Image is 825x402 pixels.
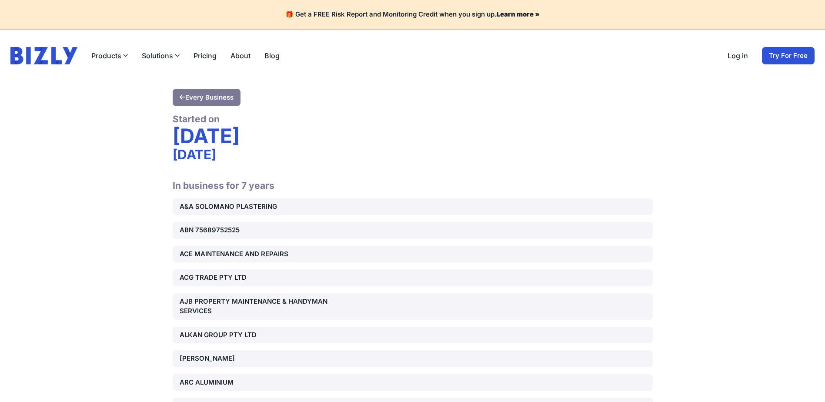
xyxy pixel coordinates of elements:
[264,50,280,61] a: Blog
[173,269,653,286] a: ACG TRADE PTY LTD
[173,350,653,367] a: [PERSON_NAME]
[173,89,240,106] a: Every Business
[180,273,333,283] div: ACG TRADE PTY LTD
[173,293,653,320] a: AJB PROPERTY MAINTENANCE & HANDYMAN SERVICES
[173,147,653,162] div: [DATE]
[180,225,333,235] div: ABN 75689752525
[142,50,180,61] button: Solutions
[173,125,653,147] div: [DATE]
[173,374,653,391] a: ARC ALUMINIUM
[180,330,333,340] div: ALKAN GROUP PTY LTD
[173,222,653,239] a: ABN 75689752525
[194,50,217,61] a: Pricing
[180,297,333,316] div: AJB PROPERTY MAINTENANCE & HANDYMAN SERVICES
[173,246,653,263] a: ACE MAINTENANCE AND REPAIRS
[173,327,653,344] a: ALKAN GROUP PTY LTD
[180,354,333,364] div: [PERSON_NAME]
[230,50,251,61] a: About
[728,50,748,61] a: Log in
[180,249,333,259] div: ACE MAINTENANCE AND REPAIRS
[180,378,333,388] div: ARC ALUMINIUM
[91,50,128,61] button: Products
[10,10,815,19] h4: 🎁 Get a FREE Risk Report and Monitoring Credit when you sign up.
[762,47,815,64] a: Try For Free
[497,10,540,18] a: Learn more »
[173,113,653,125] div: Started on
[173,198,653,215] a: A&A SOLOMANO PLASTERING
[173,169,653,191] h2: In business for 7 years
[180,202,333,212] div: A&A SOLOMANO PLASTERING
